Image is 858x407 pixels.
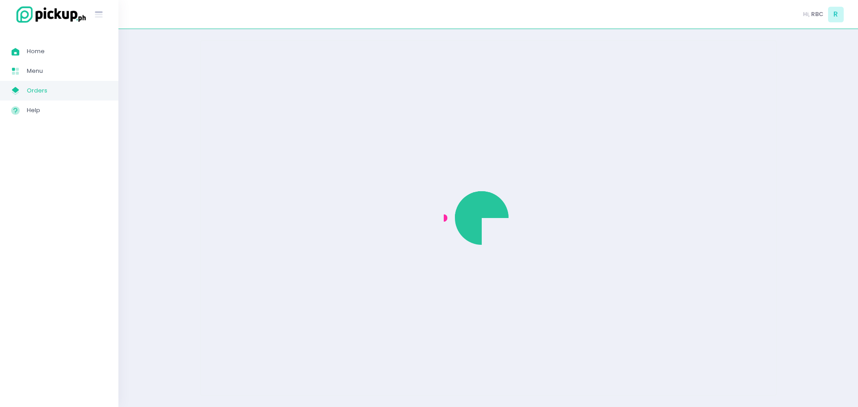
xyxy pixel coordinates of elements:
[27,105,107,116] span: Help
[27,65,107,77] span: Menu
[27,46,107,57] span: Home
[11,5,87,24] img: logo
[27,85,107,97] span: Orders
[828,7,844,22] span: R
[803,10,810,19] span: Hi,
[811,10,824,19] span: RBC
